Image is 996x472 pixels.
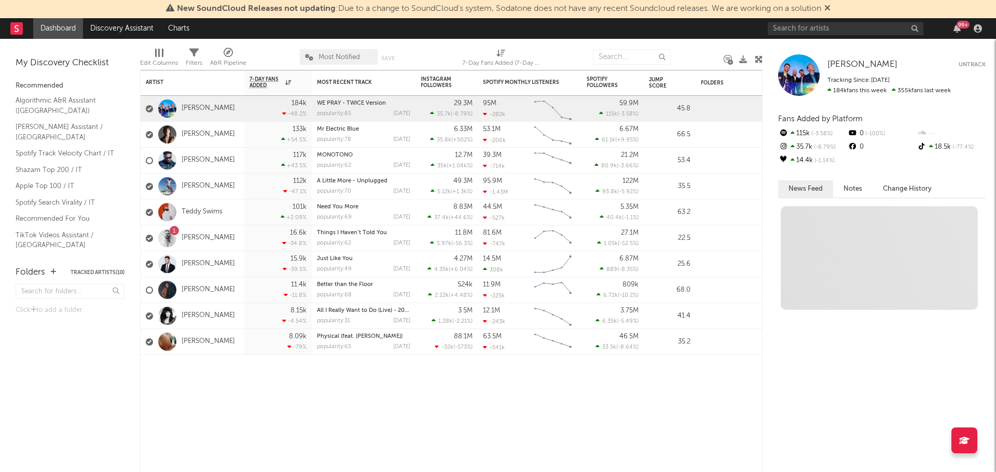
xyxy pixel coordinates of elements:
[430,136,473,143] div: ( )
[483,126,501,133] div: 53.1M
[649,310,690,322] div: 41.4
[649,206,690,219] div: 63.2
[458,307,473,314] div: 3.5M
[483,344,505,351] div: -541k
[606,111,617,117] span: 115k
[951,145,974,150] span: -77.4 %
[602,137,615,143] span: 61.1k
[454,100,473,107] div: 29.3M
[182,285,235,294] a: [PERSON_NAME]
[317,126,359,132] a: Mr Electric Blue
[186,44,202,74] div: Filters
[210,57,246,69] div: A&R Pipeline
[182,104,235,113] a: [PERSON_NAME]
[833,180,873,197] button: Notes
[437,241,451,247] span: 5.97k
[530,174,576,199] svg: Chart title
[317,101,410,106] div: WE PRAY - TWICE Version
[282,318,307,324] div: -4.54 %
[393,292,410,298] div: [DATE]
[283,266,307,273] div: -39.5 %
[140,57,178,69] div: Edit Columns
[146,79,224,85] div: Artist
[450,293,471,298] span: +4.48 %
[594,162,639,169] div: ( )
[432,318,473,324] div: ( )
[618,319,637,324] span: -5.49 %
[455,152,473,159] div: 12.7M
[182,260,235,268] a: [PERSON_NAME]
[317,214,352,220] div: popularity: 69
[16,230,114,251] a: TikTok Videos Assistant / [GEOGRAPHIC_DATA]
[619,241,637,247] span: -52.5 %
[452,189,471,195] span: +1.3k %
[393,163,410,168] div: [DATE]
[182,182,235,191] a: [PERSON_NAME]
[624,215,637,221] span: -1.1 %
[778,127,847,140] div: 115k
[455,345,471,350] span: -573 %
[16,164,114,176] a: Shazam Top 200 / IT
[810,131,833,137] span: -3.58 %
[182,156,235,165] a: [PERSON_NAME]
[434,267,449,273] span: 4.35k
[317,152,353,158] a: MONÓTONO
[778,115,863,123] span: Fans Added by Platform
[602,345,616,350] span: 33.5k
[455,230,473,236] div: 11.8M
[317,240,351,246] div: popularity: 62
[622,178,639,184] div: 122M
[959,60,986,70] button: Untrack
[317,344,351,350] div: popularity: 65
[421,76,457,89] div: Instagram Followers
[618,345,637,350] span: -8.64 %
[317,152,410,158] div: MONÓTONO
[182,311,235,320] a: [PERSON_NAME]
[601,163,617,169] span: 80.9k
[827,88,951,94] span: 355k fans last week
[483,318,505,325] div: -243k
[812,145,836,150] span: -8.79 %
[182,234,235,242] a: [PERSON_NAME]
[483,214,505,221] div: -527k
[292,100,307,107] div: 184k
[393,111,410,117] div: [DATE]
[597,292,639,298] div: ( )
[483,111,505,118] div: -282k
[606,267,617,273] span: 889
[599,110,639,117] div: ( )
[317,318,350,324] div: popularity: 31
[317,204,410,210] div: Need You More
[281,162,307,169] div: +43.5 %
[16,148,114,159] a: Spotify Track Velocity Chart / IT
[619,126,639,133] div: 6.67M
[317,178,388,184] a: A Little More - Unplugged
[453,137,471,143] span: +502 %
[283,188,307,195] div: -47.1 %
[917,127,986,140] div: --
[317,282,373,288] a: Better than the Floor
[597,240,639,247] div: ( )
[617,137,637,143] span: +9.95 %
[284,292,307,298] div: -11.8 %
[622,281,639,288] div: 809k
[458,281,473,288] div: 524k
[649,128,690,141] div: 66.5
[83,18,161,39] a: Discovery Assistant
[381,55,395,61] button: Save
[827,88,887,94] span: 184k fans this week
[177,5,821,13] span: : Due to a change to SoundCloud's system, Sodatone does not have any recent Soundcloud releases. ...
[649,258,690,270] div: 25.6
[827,77,890,83] span: Tracking Since: [DATE]
[483,79,561,85] div: Spotify Monthly Listeners
[953,24,961,33] button: 99+
[393,240,410,246] div: [DATE]
[483,204,502,210] div: 44.5M
[393,318,410,324] div: [DATE]
[281,136,307,143] div: +54.5 %
[649,77,675,89] div: Jump Score
[16,197,114,208] a: Spotify Search Virality / IT
[317,282,410,288] div: Better than the Floor
[596,188,639,195] div: ( )
[317,256,353,262] a: Just Like You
